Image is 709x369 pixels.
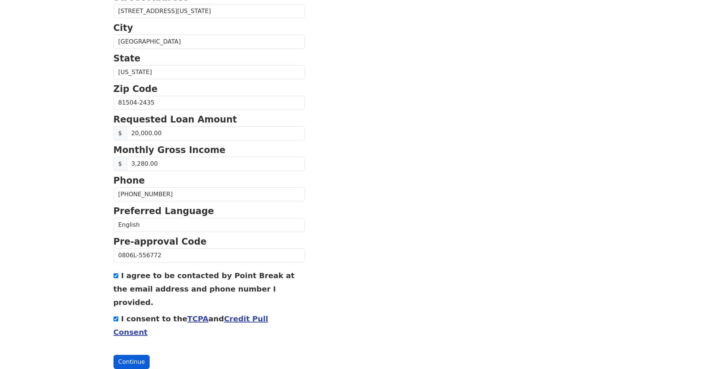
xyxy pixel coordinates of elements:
[114,248,305,263] input: Pre-approval Code
[127,157,305,171] input: Monthly Gross Income
[114,355,150,369] button: Continue
[114,187,305,201] input: Phone
[114,35,305,49] input: City
[114,114,237,125] strong: Requested Loan Amount
[114,96,305,110] input: Zip Code
[114,271,295,307] label: I agree to be contacted by Point Break at the email address and phone number I provided.
[114,314,268,337] label: I consent to the and
[114,143,305,157] p: Monthly Gross Income
[114,206,214,216] strong: Preferred Language
[114,53,141,64] strong: State
[114,126,127,140] span: $
[114,157,127,171] span: $
[187,314,208,323] a: TCPA
[127,126,305,140] input: Requested Loan Amount
[114,175,145,186] strong: Phone
[114,4,305,18] input: Street Address
[114,84,158,94] strong: Zip Code
[114,23,133,33] strong: City
[114,236,207,247] strong: Pre-approval Code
